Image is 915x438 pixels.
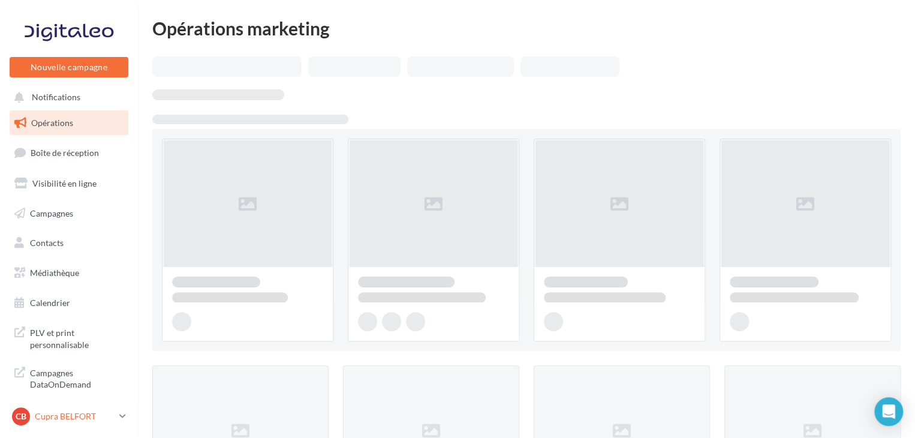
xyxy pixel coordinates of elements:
span: Visibilité en ligne [32,178,97,188]
a: Médiathèque [7,260,131,286]
a: Contacts [7,230,131,256]
p: Cupra BELFORT [35,410,115,422]
a: Campagnes DataOnDemand [7,360,131,395]
div: Opérations marketing [152,19,901,37]
a: Opérations [7,110,131,136]
span: Contacts [30,238,64,248]
span: Notifications [32,92,80,103]
span: Campagnes DataOnDemand [30,365,124,391]
span: Boîte de réception [31,148,99,158]
span: Calendrier [30,298,70,308]
a: Calendrier [7,290,131,316]
a: Boîte de réception [7,140,131,166]
div: Open Intercom Messenger [874,397,903,426]
a: Campagnes [7,201,131,226]
span: Campagnes [30,208,73,218]
a: PLV et print personnalisable [7,320,131,355]
span: Opérations [31,118,73,128]
span: Médiathèque [30,268,79,278]
a: CB Cupra BELFORT [10,405,128,428]
a: Visibilité en ligne [7,171,131,196]
span: PLV et print personnalisable [30,325,124,350]
span: CB [16,410,26,422]
button: Nouvelle campagne [10,57,128,77]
